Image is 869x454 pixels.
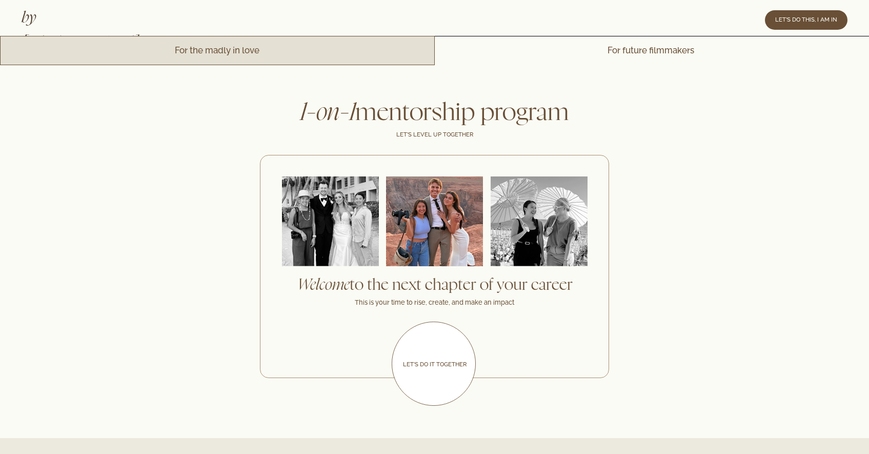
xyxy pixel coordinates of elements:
div: This is your time to rise, create, and make an impact [337,298,533,308]
div: LET’S LEVEL UP TOGETHER [370,130,500,139]
span: Welcome [297,277,350,293]
div: mentorship program [232,94,637,132]
a: by [PERSON_NAME] [22,10,139,50]
span: 1-on-1 [300,101,355,125]
a: LET’S DO THIS, I AM IN [765,10,847,30]
div: to the next chapter of your career [287,273,583,298]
